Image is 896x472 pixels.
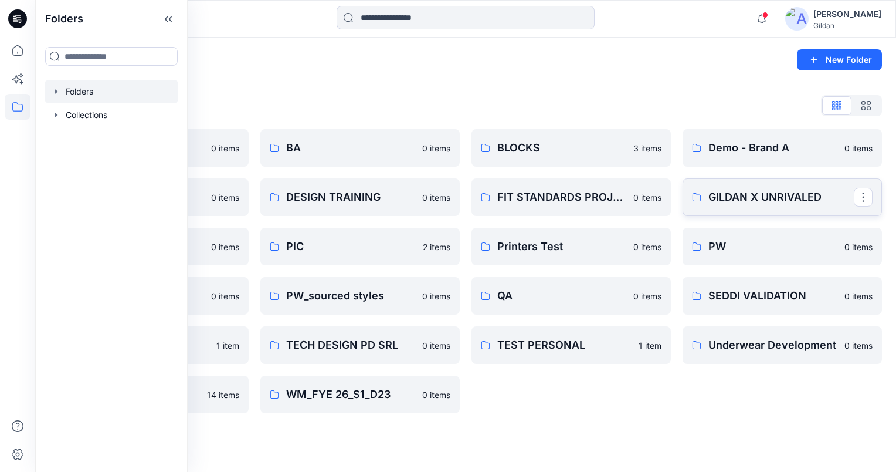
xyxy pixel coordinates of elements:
[797,49,882,70] button: New Folder
[683,326,882,364] a: Underwear Development0 items
[813,7,881,21] div: [PERSON_NAME]
[471,277,671,315] a: QA0 items
[286,140,415,156] p: BA
[633,191,661,204] p: 0 items
[497,189,626,205] p: FIT STANDARDS PROJECT
[708,189,854,205] p: GILDAN X UNRIVALED
[260,277,460,315] a: PW_sourced styles0 items
[639,339,661,352] p: 1 item
[633,241,661,253] p: 0 items
[471,326,671,364] a: TEST PERSONAL1 item
[683,178,882,216] a: GILDAN X UNRIVALED
[683,277,882,315] a: SEDDI VALIDATION0 items
[844,290,873,302] p: 0 items
[286,238,416,255] p: PIC
[422,290,450,302] p: 0 items
[471,178,671,216] a: FIT STANDARDS PROJECT0 items
[211,241,239,253] p: 0 items
[708,238,837,255] p: PW
[633,142,661,154] p: 3 items
[683,129,882,167] a: Demo - Brand A0 items
[844,241,873,253] p: 0 items
[260,129,460,167] a: BA0 items
[211,142,239,154] p: 0 items
[423,241,450,253] p: 2 items
[708,337,837,353] p: Underwear Development
[422,339,450,352] p: 0 items
[207,389,239,401] p: 14 items
[216,339,239,352] p: 1 item
[422,142,450,154] p: 0 items
[286,337,415,353] p: TECH DESIGN PD SRL
[497,337,632,353] p: TEST PERSONAL
[260,326,460,364] a: TECH DESIGN PD SRL0 items
[211,290,239,302] p: 0 items
[471,228,671,265] a: Printers Test0 items
[286,386,415,403] p: WM_FYE 26_S1_D23
[497,288,626,304] p: QA
[260,178,460,216] a: DESIGN TRAINING0 items
[813,21,881,30] div: Gildan
[497,238,626,255] p: Printers Test
[708,140,837,156] p: Demo - Brand A
[471,129,671,167] a: BLOCKS3 items
[844,142,873,154] p: 0 items
[844,339,873,352] p: 0 items
[708,288,837,304] p: SEDDI VALIDATION
[286,288,415,304] p: PW_sourced styles
[260,376,460,413] a: WM_FYE 26_S1_D230 items
[497,140,626,156] p: BLOCKS
[683,228,882,265] a: PW0 items
[422,191,450,204] p: 0 items
[260,228,460,265] a: PIC2 items
[286,189,415,205] p: DESIGN TRAINING
[633,290,661,302] p: 0 items
[785,7,809,31] img: avatar
[211,191,239,204] p: 0 items
[422,389,450,401] p: 0 items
